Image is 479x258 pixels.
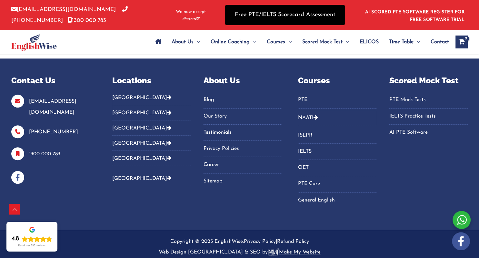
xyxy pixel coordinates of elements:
button: [GEOGRAPHIC_DATA] [112,120,191,136]
a: Blog [204,95,282,105]
span: Online Coaching [211,31,250,53]
a: Time TableMenu Toggle [384,31,425,53]
span: Menu Toggle [414,31,420,53]
button: NAATI [298,110,376,125]
aside: Footer Widget 3 [204,75,282,195]
img: white-facebook.png [452,232,470,250]
a: General English [298,195,376,206]
p: Copyright © 2025 EnglishWise. | [11,236,468,258]
img: make-logo [268,248,279,255]
a: [EMAIL_ADDRESS][DOMAIN_NAME] [29,99,76,115]
a: Contact [425,31,449,53]
a: Privacy Policies [204,143,282,154]
div: Rating: 4.8 out of 5 [12,235,52,243]
a: [PHONE_NUMBER] [11,7,128,23]
span: Menu Toggle [194,31,200,53]
button: [GEOGRAPHIC_DATA] [112,151,191,166]
div: 4.8 [12,235,19,243]
a: IELTS [298,146,376,157]
a: Career [204,160,282,170]
a: [GEOGRAPHIC_DATA] [112,176,172,181]
button: [GEOGRAPHIC_DATA] [112,171,191,186]
a: 1300 000 783 [68,18,106,23]
a: PTE Mock Tests [389,95,468,105]
a: ELICOS [354,31,384,53]
a: View Shopping Cart, empty [455,36,468,48]
button: [GEOGRAPHIC_DATA] [112,95,191,105]
a: PTE Core [298,179,376,189]
span: Scored Mock Test [302,31,343,53]
a: Our Story [204,111,282,122]
img: Afterpay-Logo [182,17,200,20]
span: Menu Toggle [285,31,292,53]
img: cropped-ew-logo [11,33,57,51]
span: About Us [172,31,194,53]
a: Scored Mock TestMenu Toggle [297,31,354,53]
span: ELICOS [360,31,379,53]
u: Make My Website [268,250,321,255]
span: Menu Toggle [343,31,349,53]
a: AI SCORED PTE SOFTWARE REGISTER FOR FREE SOFTWARE TRIAL [365,10,465,22]
span: Time Table [389,31,414,53]
div: Read our 723 reviews [18,244,46,248]
aside: Footer Widget 4 [298,75,376,214]
a: [PHONE_NUMBER] [29,129,78,135]
a: OET [298,162,376,173]
a: [GEOGRAPHIC_DATA] [112,156,172,161]
span: Contact [431,31,449,53]
a: AI PTE Software [389,127,468,138]
a: PTE [298,95,376,105]
nav: Site Navigation: Main Menu [150,31,449,53]
aside: Footer Widget 1 [11,75,96,184]
a: Sitemap [204,176,282,187]
button: [GEOGRAPHIC_DATA] [112,105,191,120]
a: Privacy Policy [244,239,276,244]
a: ISLPR [298,130,376,141]
img: facebook-blue-icons.png [11,171,24,184]
p: About Us [204,75,282,87]
nav: Menu [298,130,376,206]
span: Courses [267,31,285,53]
a: NAATI [298,115,314,120]
p: Contact Us [11,75,96,87]
span: Menu Toggle [250,31,256,53]
aside: Header Widget 1 [361,5,468,26]
nav: Menu [204,95,282,187]
a: Free PTE/IELTS Scorecard Assessment [225,5,345,25]
nav: Menu [389,95,468,138]
a: 1300 000 783 [29,151,60,157]
a: Web Design [GEOGRAPHIC_DATA] & SEO bymake-logoMake My Website [159,250,321,255]
a: Testimonials [204,127,282,138]
button: [GEOGRAPHIC_DATA] [112,136,191,151]
a: IELTS Practice Tests [389,111,468,122]
a: About UsMenu Toggle [166,31,205,53]
a: [EMAIL_ADDRESS][DOMAIN_NAME] [11,7,116,12]
span: We now accept [176,9,206,15]
p: Courses [298,75,376,87]
a: Online CoachingMenu Toggle [205,31,262,53]
nav: Menu [298,95,376,108]
p: Locations [112,75,191,87]
a: CoursesMenu Toggle [262,31,297,53]
aside: Footer Widget 2 [112,75,191,191]
p: Scored Mock Test [389,75,468,87]
a: Refund Policy [277,239,309,244]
